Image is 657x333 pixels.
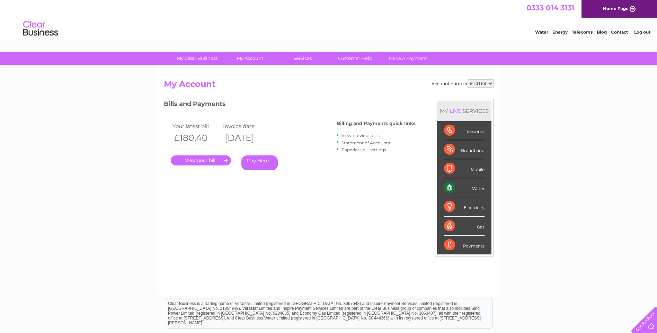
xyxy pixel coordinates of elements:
[164,99,416,111] h3: Bills and Payments
[221,121,272,131] td: Invoice date
[535,29,548,35] a: Water
[526,3,574,12] a: 0333 014 3131
[444,217,485,236] div: Gas
[221,52,278,65] a: My Account
[444,197,485,216] div: Electricity
[164,79,494,92] h2: My Account
[169,52,226,65] a: My Clear Business
[432,79,494,88] div: Account number
[572,29,593,35] a: Telecoms
[444,121,485,140] div: Telecoms
[448,108,463,114] div: LIVE
[611,29,628,35] a: Contact
[274,52,331,65] a: Services
[437,101,491,121] div: MY SERVICES
[221,131,272,145] th: [DATE]
[552,29,568,35] a: Energy
[23,18,58,39] img: logo.png
[444,236,485,254] div: Payments
[597,29,607,35] a: Blog
[171,121,221,131] td: Your latest bill
[171,155,231,165] a: .
[379,52,436,65] a: Make A Payment
[341,133,380,138] a: View previous bills
[341,147,386,152] a: Paperless bill settings
[337,121,416,126] h4: Billing and Payments quick links
[341,140,390,145] a: Statement of Accounts
[327,52,384,65] a: Customer Help
[444,178,485,197] div: Water
[165,4,492,34] div: Clear Business is a trading name of Verastar Limited (registered in [GEOGRAPHIC_DATA] No. 3667643...
[444,159,485,178] div: Mobile
[634,29,650,35] a: Log out
[171,131,221,145] th: £180.40
[241,155,278,170] a: Pay Here
[444,140,485,159] div: Broadband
